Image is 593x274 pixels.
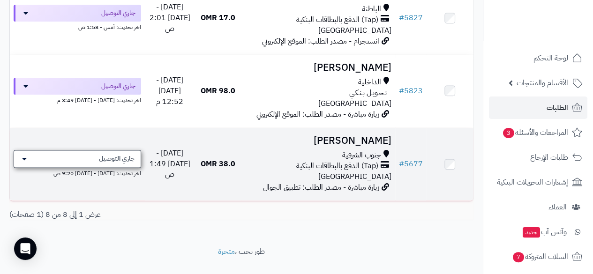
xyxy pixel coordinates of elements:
[99,154,135,163] span: جاري التوصيل
[530,151,568,164] span: طلبات الإرجاع
[548,200,567,214] span: العملاء
[489,47,587,69] a: لوحة التحكم
[14,237,37,260] div: Open Intercom Messenger
[218,246,235,257] a: متجرة
[342,150,381,161] span: جنوب الشرقية
[201,12,235,23] span: 17.0 OMR
[489,245,587,268] a: السلات المتروكة7
[513,252,524,262] span: 7
[489,196,587,218] a: العملاء
[156,74,183,107] span: [DATE] - [DATE] 12:52 م
[502,126,568,139] span: المراجعات والأسئلة
[523,227,540,237] span: جديد
[296,161,378,171] span: (Tap) الدفع بالبطاقات البنكية
[256,109,379,120] span: زيارة مباشرة - مصدر الطلب: الموقع الإلكتروني
[101,81,135,91] span: جاري التوصيل
[399,158,404,170] span: #
[489,171,587,193] a: إشعارات التحويلات البنكية
[296,15,378,25] span: (Tap) الدفع بالبطاقات البنكية
[318,25,391,36] span: [GEOGRAPHIC_DATA]
[529,25,584,44] img: logo-2.png
[399,12,404,23] span: #
[150,1,190,34] span: [DATE] - [DATE] 2:01 ص
[14,168,141,178] div: اخر تحديث: [DATE] - [DATE] 9:20 ص
[517,76,568,89] span: الأقسام والمنتجات
[547,101,568,114] span: الطلبات
[512,250,568,263] span: السلات المتروكة
[245,135,391,146] h3: [PERSON_NAME]
[201,85,235,96] span: 98.0 OMR
[399,85,404,96] span: #
[399,158,423,170] a: #5677
[503,128,514,138] span: 3
[101,8,135,18] span: جاري التوصيل
[358,77,381,88] span: الداخلية
[2,209,241,220] div: عرض 1 إلى 8 من 8 (1 صفحات)
[522,225,567,238] span: وآتس آب
[497,176,568,189] span: إشعارات التحويلات البنكية
[245,62,391,73] h3: [PERSON_NAME]
[262,36,379,47] span: انستجرام - مصدر الطلب: الموقع الإلكتروني
[201,158,235,170] span: 38.0 OMR
[263,182,379,193] span: زيارة مباشرة - مصدر الطلب: تطبيق الجوال
[150,148,190,180] span: [DATE] - [DATE] 1:49 ص
[362,4,381,15] span: الباطنة
[318,171,391,182] span: [GEOGRAPHIC_DATA]
[489,96,587,119] a: الطلبات
[489,121,587,144] a: المراجعات والأسئلة3
[399,12,423,23] a: #5827
[318,98,391,109] span: [GEOGRAPHIC_DATA]
[14,22,141,31] div: اخر تحديث: أمس - 1:58 ص
[489,221,587,243] a: وآتس آبجديد
[349,88,387,98] span: تـحـويـل بـنـكـي
[489,146,587,169] a: طلبات الإرجاع
[533,52,568,65] span: لوحة التحكم
[14,95,141,104] div: اخر تحديث: [DATE] - [DATE] 3:49 م
[399,85,423,96] a: #5823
